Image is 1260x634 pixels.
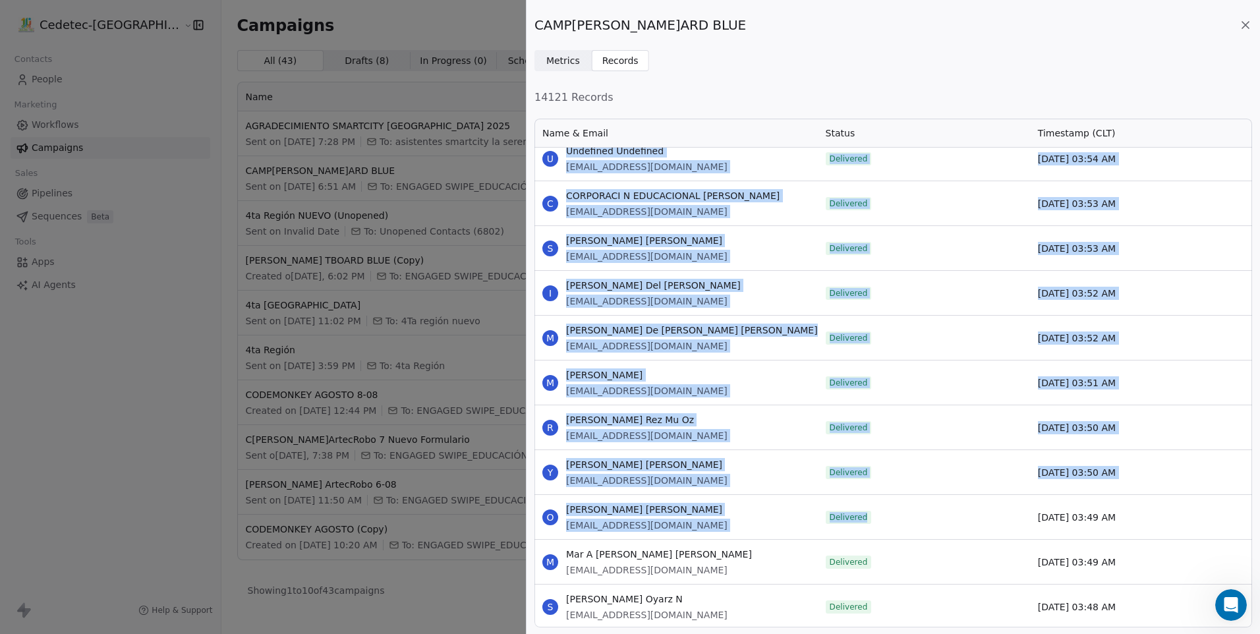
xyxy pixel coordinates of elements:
span: [DATE] 03:48 AM [1038,600,1116,614]
span: [EMAIL_ADDRESS][DOMAIN_NAME] [566,519,728,532]
span: M [542,554,558,570]
span: Undefined Undefined [566,144,728,158]
span: Y [542,465,558,480]
span: M [542,375,558,391]
button: Home [206,5,231,30]
button: Emoji picker [20,432,31,442]
span: Delivered [830,333,868,343]
iframe: Intercom live chat [1215,589,1247,621]
span: [PERSON_NAME] [PERSON_NAME] [566,234,728,247]
span: [PERSON_NAME] Oyarz N [566,592,728,606]
span: [DATE] 03:50 AM [1038,466,1116,479]
span: Delivered [830,378,868,388]
h1: [PERSON_NAME] [64,7,150,16]
span: [DATE] 03:53 AM [1038,242,1116,255]
span: R [542,420,558,436]
div: Hi,I understand.The team is made aware of the implementation, and I will get back to you with an ... [11,226,216,320]
span: S [542,599,558,615]
button: go back [9,5,34,30]
span: [PERSON_NAME] [PERSON_NAME] [566,503,728,516]
span: [EMAIL_ADDRESS][DOMAIN_NAME] [566,250,728,263]
span: Delivered [830,512,868,523]
span: Status [826,127,855,140]
span: [EMAIL_ADDRESS][DOMAIN_NAME] [566,160,728,173]
div: Guillermo says… [11,348,253,455]
span: [DATE] 03:52 AM [1038,331,1116,345]
span: Delivered [830,288,868,299]
span: [PERSON_NAME] De [PERSON_NAME] [PERSON_NAME] [566,324,818,337]
span: Metrics [546,54,580,68]
span: M [542,330,558,346]
div: UFFFF AGAIN US MORE THAN N3 DAYS TO SEND A CAMPAIGN FREALLY WE DONT KNOW HAVE TO DO YOU Always ch... [58,356,243,446]
textarea: Message… [11,404,252,426]
span: [PERSON_NAME] Rez Mu Oz [566,413,728,426]
span: [EMAIL_ADDRESS][DOMAIN_NAME] [566,563,752,577]
img: Profile image for Mrinal [38,7,59,28]
span: Delivered [830,422,868,433]
span: [EMAIL_ADDRESS][DOMAIN_NAME] [566,608,728,621]
div: UFFFF AGAIN US MORE THAN N3 DAYS TO SEND A CAMPAIGN FREALLY WE DONT KNOW HAVE TO DO YOU Always ch... [47,348,253,454]
span: [EMAIL_ADDRESS][DOMAIN_NAME] [566,339,818,353]
span: [DATE] 03:53 AM [1038,197,1116,210]
span: Delivered [830,467,868,478]
span: [EMAIL_ADDRESS][DOMAIN_NAME] [566,205,780,218]
div: [DATE] [11,330,253,348]
span: CAMP[PERSON_NAME]ARD BLUE [534,16,746,34]
span: [PERSON_NAME] [566,368,728,382]
span: [EMAIL_ADDRESS][DOMAIN_NAME] [566,429,728,442]
span: [PERSON_NAME] Del [PERSON_NAME] [566,279,741,292]
span: Timestamp (CLT) [1038,127,1116,140]
div: Close [231,5,255,29]
span: [DATE] 03:50 AM [1038,421,1116,434]
span: [PERSON_NAME] [PERSON_NAME] [566,458,728,471]
button: Send a message… [226,426,247,447]
span: [EMAIL_ADDRESS][DOMAIN_NAME] [566,295,741,308]
span: Mar A [PERSON_NAME] [PERSON_NAME] [566,548,752,561]
span: U [542,151,558,167]
span: [EMAIL_ADDRESS][DOMAIN_NAME] [566,384,728,397]
span: [DATE] 03:49 AM [1038,556,1116,569]
div: Hi, [21,234,206,247]
div: Guillermo says… [11,100,253,226]
div: I understand. [21,254,206,267]
span: Delivered [830,243,868,254]
span: [DATE] 03:51 AM [1038,376,1116,389]
span: CORPORACI N EDUCACIONAL [PERSON_NAME] [566,189,780,202]
span: Delivered [830,198,868,209]
span: Delivered [830,557,868,567]
span: I [542,285,558,301]
span: O [542,509,558,525]
span: Name & Email [542,127,608,140]
span: C [542,196,558,212]
span: [DATE] 03:54 AM [1038,152,1116,165]
span: Delivered [830,602,868,612]
div: Mrinal says… [11,226,253,330]
div: The team is made aware of the implementation, and I will get back to you with an update on it. [21,273,206,312]
button: Upload attachment [63,432,73,442]
span: [DATE] 03:52 AM [1038,287,1116,300]
span: S [542,241,558,256]
span: 14121 Records [534,90,1252,105]
span: Delivered [830,154,868,164]
span: [EMAIL_ADDRESS][DOMAIN_NAME] [566,474,728,487]
div: grid [534,148,1252,629]
p: +1 other [64,16,102,30]
span: [DATE] 03:49 AM [1038,511,1116,524]
button: Gif picker [42,432,52,442]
